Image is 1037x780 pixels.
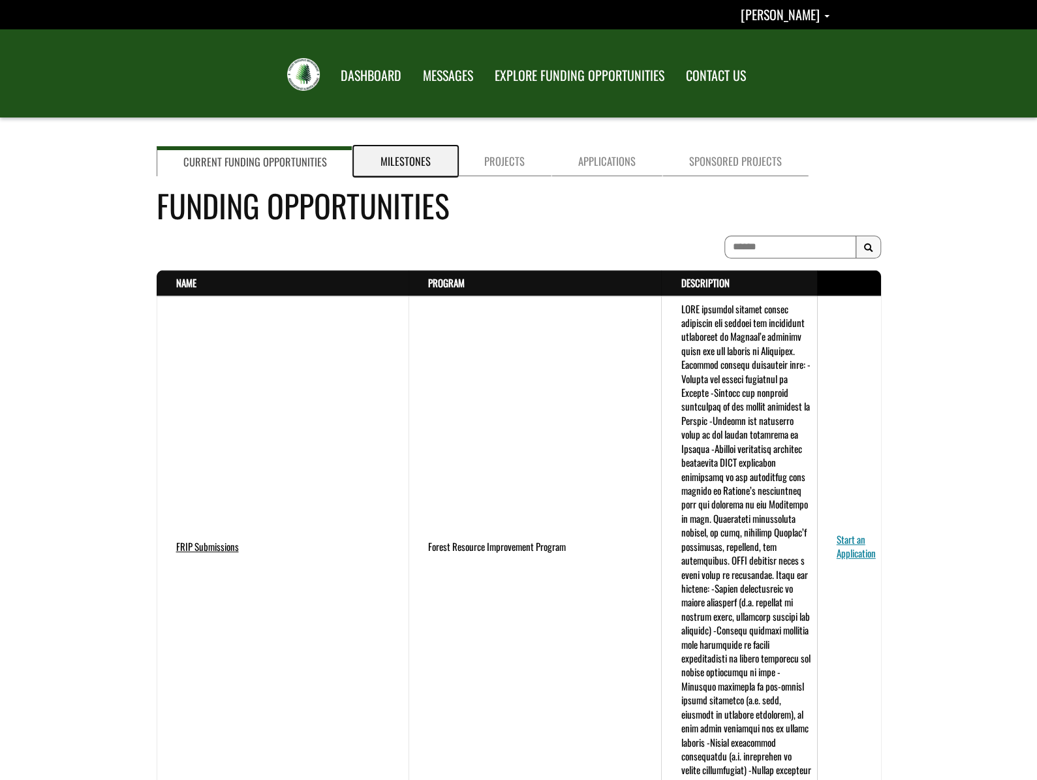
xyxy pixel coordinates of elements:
[662,146,809,176] a: Sponsored Projects
[681,275,729,290] a: Description
[837,532,876,560] a: Start an Application
[287,58,320,91] img: FRIAA Submissions Portal
[741,5,829,24] a: Dave Flynn
[457,146,551,176] a: Projects
[485,59,674,92] a: EXPLORE FUNDING OPPORTUNITIES
[329,55,756,92] nav: Main Navigation
[428,275,465,290] a: Program
[176,539,239,554] a: FRIP Submissions
[331,59,411,92] a: DASHBOARD
[157,146,354,176] a: Current Funding Opportunities
[354,146,457,176] a: Milestones
[551,146,662,176] a: Applications
[157,182,881,228] h4: Funding Opportunities
[856,236,881,259] button: Search Results
[176,275,196,290] a: Name
[676,59,756,92] a: CONTACT US
[413,59,483,92] a: MESSAGES
[724,236,856,258] input: To search on partial text, use the asterisk (*) wildcard character.
[741,5,820,24] span: [PERSON_NAME]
